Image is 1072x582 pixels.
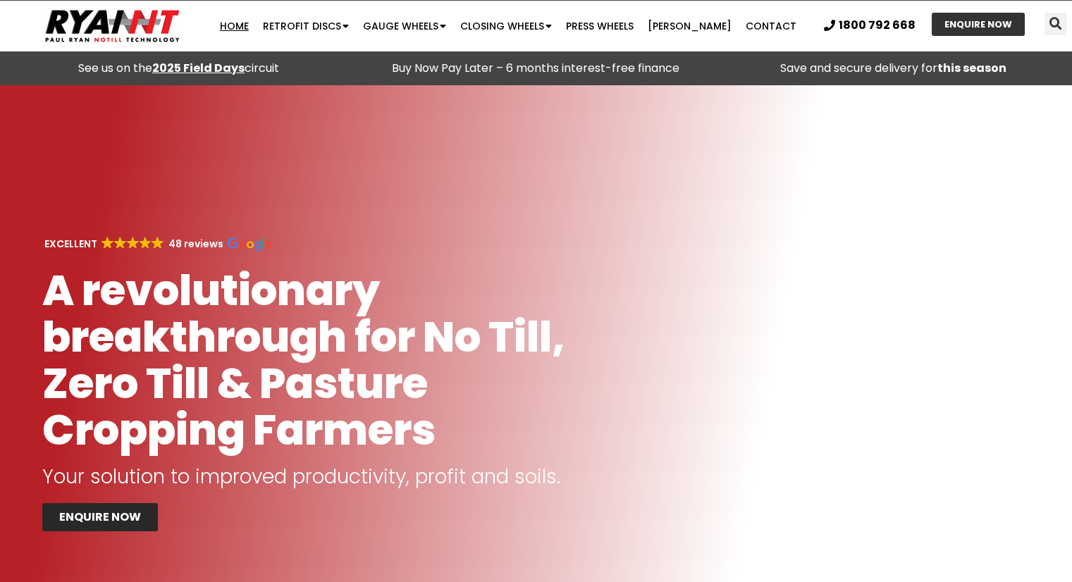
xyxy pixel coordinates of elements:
[944,20,1012,29] span: ENQUIRE NOW
[722,58,1065,78] p: Save and secure delivery for
[824,20,916,31] a: 1800 792 668
[641,12,739,40] a: [PERSON_NAME]
[140,237,152,249] img: Google
[44,237,97,251] strong: EXCELLENT
[42,503,158,531] a: ENQUIRE NOW
[101,237,113,249] img: Google
[839,20,916,31] span: 1800 792 668
[114,237,126,249] img: Google
[152,60,245,76] a: 2025 Field Days
[7,58,350,78] div: See us on the circuit
[453,12,559,40] a: Closing Wheels
[42,237,271,251] a: EXCELLENT GoogleGoogleGoogleGoogleGoogle 48 reviews Google
[739,12,803,40] a: Contact
[42,463,560,490] span: Your solution to improved productivity, profit and soils.
[127,237,139,249] img: Google
[168,237,223,251] strong: 48 reviews
[59,512,141,523] span: ENQUIRE NOW
[932,13,1025,36] a: ENQUIRE NOW
[937,60,1006,76] strong: this season
[228,237,271,252] img: Google
[42,267,586,453] h1: A revolutionary breakthrough for No Till, Zero Till & Pasture Cropping Farmers
[364,58,708,78] p: Buy Now Pay Later – 6 months interest-free finance
[356,12,453,40] a: Gauge Wheels
[213,12,256,40] a: Home
[256,12,356,40] a: Retrofit Discs
[1045,13,1067,35] div: Search
[208,12,808,40] nav: Menu
[42,4,183,48] img: Ryan NT logo
[559,12,641,40] a: Press Wheels
[152,237,164,249] img: Google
